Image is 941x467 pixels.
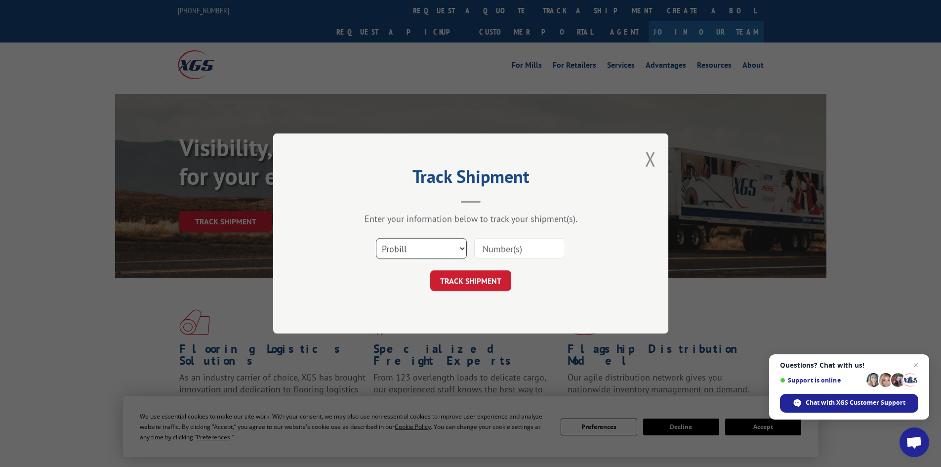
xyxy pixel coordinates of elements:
[645,146,656,172] button: Close modal
[430,270,511,291] button: TRACK SHIPMENT
[900,427,929,457] div: Open chat
[323,170,619,188] h2: Track Shipment
[780,394,918,413] div: Chat with XGS Customer Support
[910,359,922,371] span: Close chat
[323,213,619,224] div: Enter your information below to track your shipment(s).
[806,398,905,407] span: Chat with XGS Customer Support
[474,238,565,259] input: Number(s)
[780,361,918,369] span: Questions? Chat with us!
[780,377,863,384] span: Support is online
